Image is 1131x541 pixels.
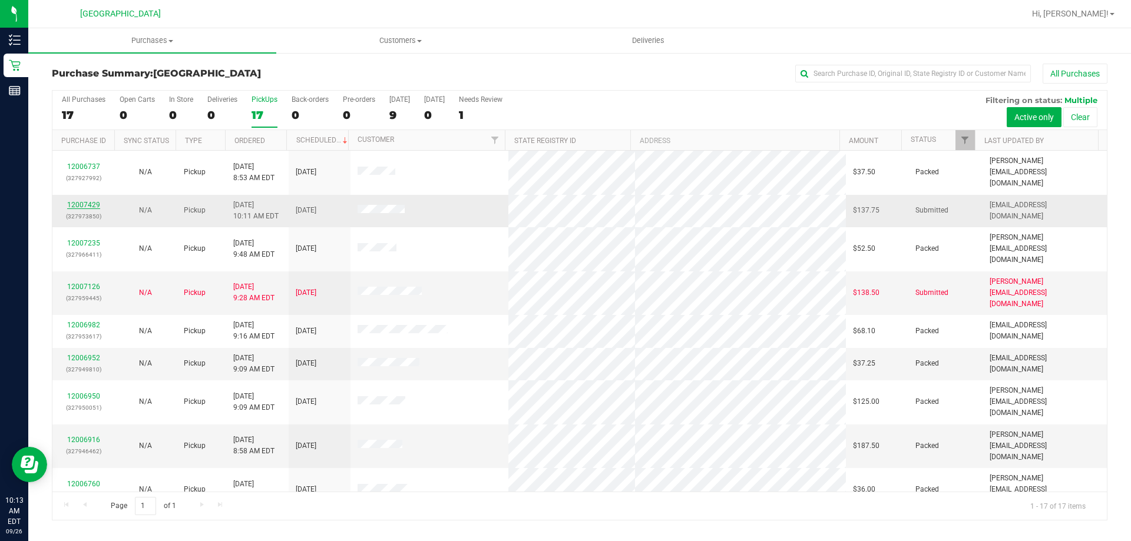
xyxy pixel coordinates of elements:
a: Customers [276,28,524,53]
button: N/A [139,396,152,407]
span: $137.75 [853,205,879,216]
a: 12006760 [67,480,100,488]
a: Filter [955,130,975,150]
span: [EMAIL_ADDRESS][DOMAIN_NAME] [990,320,1100,342]
span: [GEOGRAPHIC_DATA] [80,9,161,19]
span: [PERSON_NAME][EMAIL_ADDRESS][DOMAIN_NAME] [990,155,1100,190]
button: N/A [139,243,152,254]
span: [DATE] 9:48 AM EDT [233,238,275,260]
iframe: Resource center [12,447,47,482]
span: [PERSON_NAME][EMAIL_ADDRESS][DOMAIN_NAME] [990,232,1100,266]
a: Deliveries [524,28,772,53]
span: Pickup [184,484,206,495]
span: [DATE] [296,287,316,298]
div: 0 [292,108,329,122]
button: N/A [139,440,152,452]
span: [PERSON_NAME][EMAIL_ADDRESS][DOMAIN_NAME] [990,276,1100,310]
span: Not Applicable [139,288,152,297]
span: [GEOGRAPHIC_DATA] [153,68,261,79]
span: $36.00 [853,484,875,495]
span: Packed [915,326,939,337]
span: Pickup [184,440,206,452]
div: 9 [389,108,410,122]
button: Clear [1063,107,1097,127]
span: Not Applicable [139,397,152,406]
input: Search Purchase ID, Original ID, State Registry ID or Customer Name... [795,65,1031,82]
span: [DATE] [296,358,316,369]
span: Pickup [184,167,206,178]
a: Sync Status [124,137,169,145]
span: [DATE] [296,484,316,495]
button: N/A [139,358,152,369]
span: [DATE] [296,167,316,178]
span: Pickup [184,205,206,216]
p: (327950051) [59,402,107,413]
span: Packed [915,440,939,452]
div: 17 [62,108,105,122]
span: Packed [915,358,939,369]
th: Address [630,130,839,151]
span: Pickup [184,243,206,254]
span: Packed [915,484,939,495]
div: Pre-orders [343,95,375,104]
input: 1 [135,497,156,515]
a: Amount [849,137,878,145]
p: (327922289) [59,490,107,501]
span: [DATE] [296,326,316,337]
div: Deliveries [207,95,237,104]
button: N/A [139,326,152,337]
div: 17 [252,108,277,122]
div: In Store [169,95,193,104]
button: N/A [139,205,152,216]
a: Ordered [234,137,265,145]
div: All Purchases [62,95,105,104]
p: (327953617) [59,331,107,342]
button: Active only [1007,107,1061,127]
span: Pickup [184,326,206,337]
span: Packed [915,396,939,407]
div: 0 [343,108,375,122]
span: [DATE] [296,440,316,452]
p: (327966411) [59,249,107,260]
p: (327959445) [59,293,107,304]
button: N/A [139,167,152,178]
span: $37.25 [853,358,875,369]
span: $37.50 [853,167,875,178]
span: Customers [277,35,524,46]
span: Pickup [184,358,206,369]
p: (327927992) [59,172,107,184]
span: [DATE] 8:41 AM EDT [233,479,275,501]
span: 1 - 17 of 17 items [1021,497,1095,515]
span: Not Applicable [139,168,152,176]
span: Submitted [915,287,948,298]
span: [EMAIL_ADDRESS][DOMAIN_NAME] [990,200,1100,222]
div: 0 [207,108,237,122]
a: Purchase ID [61,137,106,145]
div: 0 [169,108,193,122]
a: 12007126 [67,283,100,291]
button: N/A [139,287,152,298]
div: Back-orders [292,95,329,104]
p: (327973850) [59,211,107,222]
a: Last Updated By [984,137,1044,145]
div: Open Carts [120,95,155,104]
span: [DATE] 8:53 AM EDT [233,161,275,184]
span: $68.10 [853,326,875,337]
a: 12006952 [67,354,100,362]
p: 09/26 [5,527,23,536]
p: (327949810) [59,364,107,375]
a: Customer [358,135,394,144]
span: $138.50 [853,287,879,298]
a: Scheduled [296,136,350,144]
span: [PERSON_NAME][EMAIL_ADDRESS][DOMAIN_NAME] [990,429,1100,463]
span: [DATE] 9:16 AM EDT [233,320,275,342]
button: N/A [139,484,152,495]
a: 12006982 [67,321,100,329]
span: [PERSON_NAME][EMAIL_ADDRESS][DOMAIN_NAME] [990,385,1100,419]
span: [DATE] 9:09 AM EDT [233,391,275,413]
p: (327946462) [59,446,107,457]
a: 12006916 [67,436,100,444]
a: Filter [485,130,505,150]
span: [DATE] [296,243,316,254]
span: $125.00 [853,396,879,407]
